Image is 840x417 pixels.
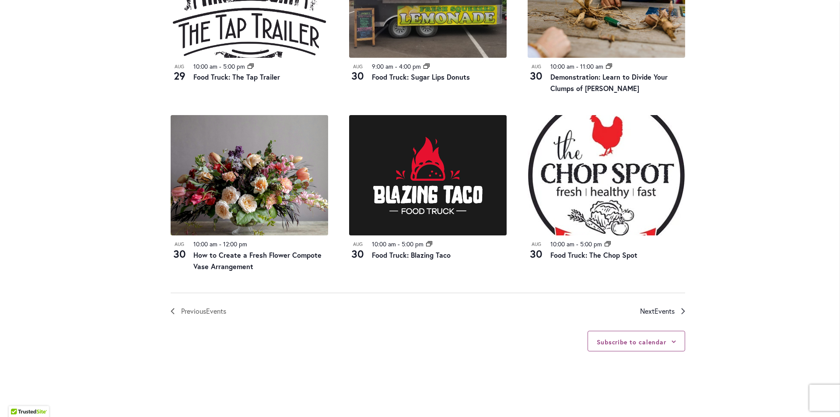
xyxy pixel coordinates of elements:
a: How to Create a Fresh Flower Compote Vase Arrangement [193,250,322,271]
span: Aug [349,241,367,248]
span: 30 [349,68,367,83]
a: Food Truck: The Chop Spot [550,250,637,259]
a: Food Truck: Blazing Taco [372,250,451,259]
span: 30 [349,246,367,261]
time: 10:00 am [193,240,217,248]
img: THE CHOP SPOT PDX – Food Truck [528,115,685,235]
span: 30 [528,68,545,83]
img: Blazing Taco Food Truck [349,115,507,235]
button: Subscribe to calendar [597,338,666,346]
span: 29 [171,68,188,83]
span: Events [206,306,226,315]
time: 10:00 am [550,240,574,248]
time: 9:00 am [372,62,393,70]
span: - [398,240,400,248]
time: 12:00 pm [223,240,247,248]
time: 5:00 pm [402,240,423,248]
time: 11:00 am [580,62,603,70]
time: 5:00 pm [580,240,602,248]
img: 784f9392edf7f8758067f81e0b0c7454 [171,115,328,235]
span: Previous [181,305,226,317]
time: 10:00 am [550,62,574,70]
span: 30 [528,246,545,261]
span: Aug [171,241,188,248]
time: 4:00 pm [399,62,421,70]
span: - [219,62,221,70]
span: Aug [349,63,367,70]
span: 30 [171,246,188,261]
a: Demonstration: Learn to Divide Your Clumps of [PERSON_NAME] [550,72,668,93]
a: Previous Events [171,305,226,317]
span: Events [654,306,675,315]
span: - [576,62,578,70]
span: - [576,240,578,248]
time: 10:00 am [372,240,396,248]
span: Aug [171,63,188,70]
time: 10:00 am [193,62,217,70]
span: Next [640,305,675,317]
span: - [219,240,221,248]
a: Next Events [640,305,685,317]
time: 5:00 pm [223,62,245,70]
iframe: Launch Accessibility Center [7,386,31,410]
span: Aug [528,241,545,248]
span: Aug [528,63,545,70]
span: - [395,62,397,70]
a: Food Truck: Sugar Lips Donuts [372,72,470,81]
a: Food Truck: The Tap Trailer [193,72,280,81]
